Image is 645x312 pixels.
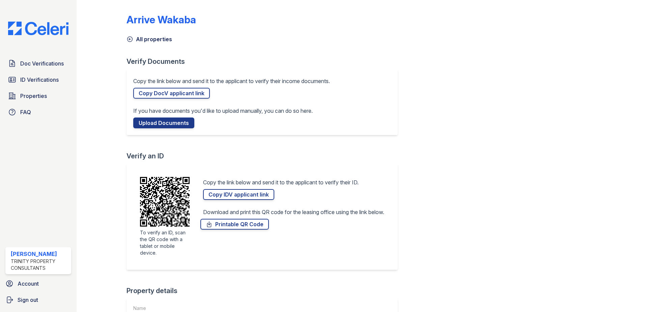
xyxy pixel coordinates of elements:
a: Copy IDV applicant link [203,189,274,200]
a: Doc Verifications [5,57,71,70]
p: Copy the link below and send it to the applicant to verify their income documents. [133,77,330,85]
a: Printable QR Code [200,219,269,230]
img: CE_Logo_Blue-a8612792a0a2168367f1c8372b55b34899dd931a85d93a1a3d3e32e68fde9ad4.png [3,22,74,35]
span: ID Verifications [20,76,59,84]
div: To verify an ID, scan the QR code with a tablet or mobile device. [140,229,190,256]
a: ID Verifications [5,73,71,86]
a: FAQ [5,105,71,119]
a: Properties [5,89,71,103]
div: Name [133,305,196,312]
div: Verify Documents [127,57,403,66]
a: Sign out [3,293,74,307]
div: Verify an ID [127,151,403,161]
p: If you have documents you'd like to upload manually, you can do so here. [133,107,313,115]
a: All properties [127,35,172,43]
span: Doc Verifications [20,59,64,68]
a: Account [3,277,74,290]
span: Properties [20,92,47,100]
iframe: chat widget [617,285,638,305]
div: [PERSON_NAME] [11,250,68,258]
div: Property details [127,286,403,295]
p: Download and print this QR code for the leasing office using the link below. [203,208,384,216]
div: Arrive Wakaba [127,14,196,26]
span: Sign out [18,296,38,304]
div: Trinity Property Consultants [11,258,68,271]
a: Copy DocV applicant link [133,88,210,99]
a: Upload Documents [133,118,194,128]
span: FAQ [20,108,31,116]
p: Copy the link below and send it to the applicant to verify their ID. [203,178,359,186]
span: Account [18,280,39,288]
